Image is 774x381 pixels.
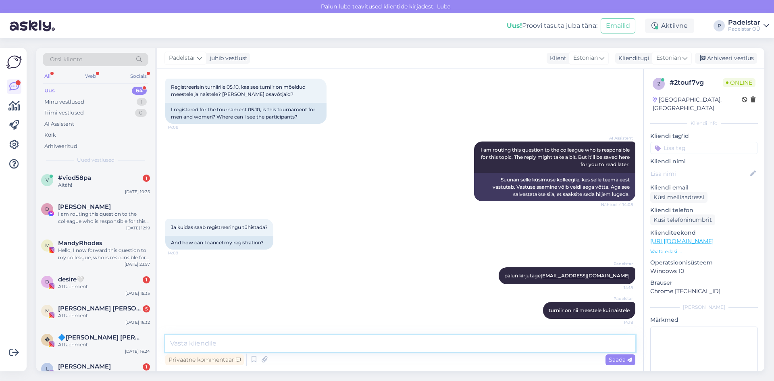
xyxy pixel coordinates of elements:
div: # 2touf7vg [670,78,723,87]
div: 1 [143,363,150,371]
p: Windows 10 [650,267,758,275]
span: Estonian [656,54,681,62]
div: Padelstar [728,19,760,26]
div: [DATE] 10:35 [125,189,150,195]
p: Kliendi nimi [650,157,758,166]
span: 14:18 [603,285,633,291]
p: Operatsioonisüsteem [650,258,758,267]
div: Küsi meiliaadressi [650,192,707,203]
div: Suunan selle küsimuse kolleegile, kes selle teema eest vastutab. Vastuse saamine võib veidi aega ... [474,173,635,201]
span: Demian Tamm [58,203,111,210]
div: Uus [44,87,55,95]
span: Nähtud ✓ 14:08 [601,202,633,208]
p: Chrome [TECHNICAL_ID] [650,287,758,296]
div: [PERSON_NAME] [650,304,758,311]
div: [GEOGRAPHIC_DATA], [GEOGRAPHIC_DATA] [653,96,742,112]
span: Laura Torres [58,363,111,370]
div: I am routing this question to the colleague who is responsible for this topic. The reply might ta... [58,210,150,225]
input: Lisa tag [650,142,758,154]
span: D [45,206,49,212]
span: Online [723,78,755,87]
img: Askly Logo [6,54,22,70]
div: Tiimi vestlused [44,109,84,117]
div: Arhiveeritud [44,142,77,150]
span: Registreerisin turniirile 05.10, kas see turniir on mõeldud meestele ja naistele? [PERSON_NAME] o... [171,84,307,97]
span: Estonian [573,54,598,62]
p: Vaata edasi ... [650,248,758,255]
div: 0 [135,109,147,117]
p: Kliendi telefon [650,206,758,214]
div: Hello, I now forward this question to my colleague, who is responsible for this. The reply will b... [58,247,150,261]
span: 14:08 [168,124,198,130]
span: 🔷Oskar Erik Hakonen🔷 [58,334,142,341]
p: Märkmed [650,316,758,324]
div: Proovi tasuta juba täna: [507,21,597,31]
span: turniir on nii meestele kui naistele [549,307,630,313]
span: Saada [609,356,632,363]
div: Attachment [58,370,150,377]
span: Uued vestlused [77,156,114,164]
div: Minu vestlused [44,98,84,106]
span: d [45,279,49,285]
div: Aktiivne [645,19,694,33]
span: � [45,337,50,343]
p: Kliendi email [650,183,758,192]
span: palun kirjutage [504,273,630,279]
input: Lisa nimi [651,169,749,178]
div: P [714,20,725,31]
span: Padelstar [603,261,633,267]
span: Marcus Kevin Rõuk [58,305,142,312]
div: [DATE] 12:19 [126,225,150,231]
div: Attachment [58,341,150,348]
div: 1 [143,276,150,283]
a: PadelstarPadelstar OÜ [728,19,769,32]
div: [DATE] 16:24 [125,348,150,354]
span: 2 [657,81,660,87]
span: 14:18 [603,319,633,325]
div: juhib vestlust [206,54,248,62]
span: v [46,177,49,183]
span: AI Assistent [603,135,633,141]
p: Brauser [650,279,758,287]
span: L [46,366,49,372]
div: And how can I cancel my registration? [165,236,273,250]
div: [DATE] 23:57 [125,261,150,267]
div: 1 [137,98,147,106]
div: Arhiveeri vestlus [695,53,757,64]
div: All [43,71,52,81]
div: AI Assistent [44,120,74,128]
span: M [45,242,50,248]
div: Web [83,71,98,81]
span: Luba [435,3,453,10]
div: 1 [143,175,150,182]
div: Klient [547,54,566,62]
span: MandyRhodes [58,239,102,247]
a: [URL][DOMAIN_NAME] [650,237,714,245]
div: 5 [143,305,150,312]
p: Kliendi tag'id [650,132,758,140]
div: Padelstar OÜ [728,26,760,32]
span: I am routing this question to the colleague who is responsible for this topic. The reply might ta... [481,147,631,167]
div: 64 [132,87,147,95]
div: Klienditugi [615,54,649,62]
div: Socials [129,71,148,81]
div: Aitäh! [58,181,150,189]
span: Padelstar [603,296,633,302]
div: Küsi telefoninumbrit [650,214,715,225]
span: desire🤍 [58,276,84,283]
span: Otsi kliente [50,55,82,64]
div: Attachment [58,283,150,290]
div: Kõik [44,131,56,139]
div: I registered for the tournament 05.10, is this tournament for men and women? Where can I see the ... [165,103,327,124]
div: Privaatne kommentaar [165,354,244,365]
div: Attachment [58,312,150,319]
div: [DATE] 18:35 [125,290,150,296]
span: Padelstar [169,54,196,62]
p: Klienditeekond [650,229,758,237]
div: [DATE] 16:32 [125,319,150,325]
button: Emailid [601,18,635,33]
span: Ja kuidas saab registreeringu tühistada? [171,224,268,230]
a: [EMAIL_ADDRESS][DOMAIN_NAME] [541,273,630,279]
span: 14:09 [168,250,198,256]
div: Kliendi info [650,120,758,127]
